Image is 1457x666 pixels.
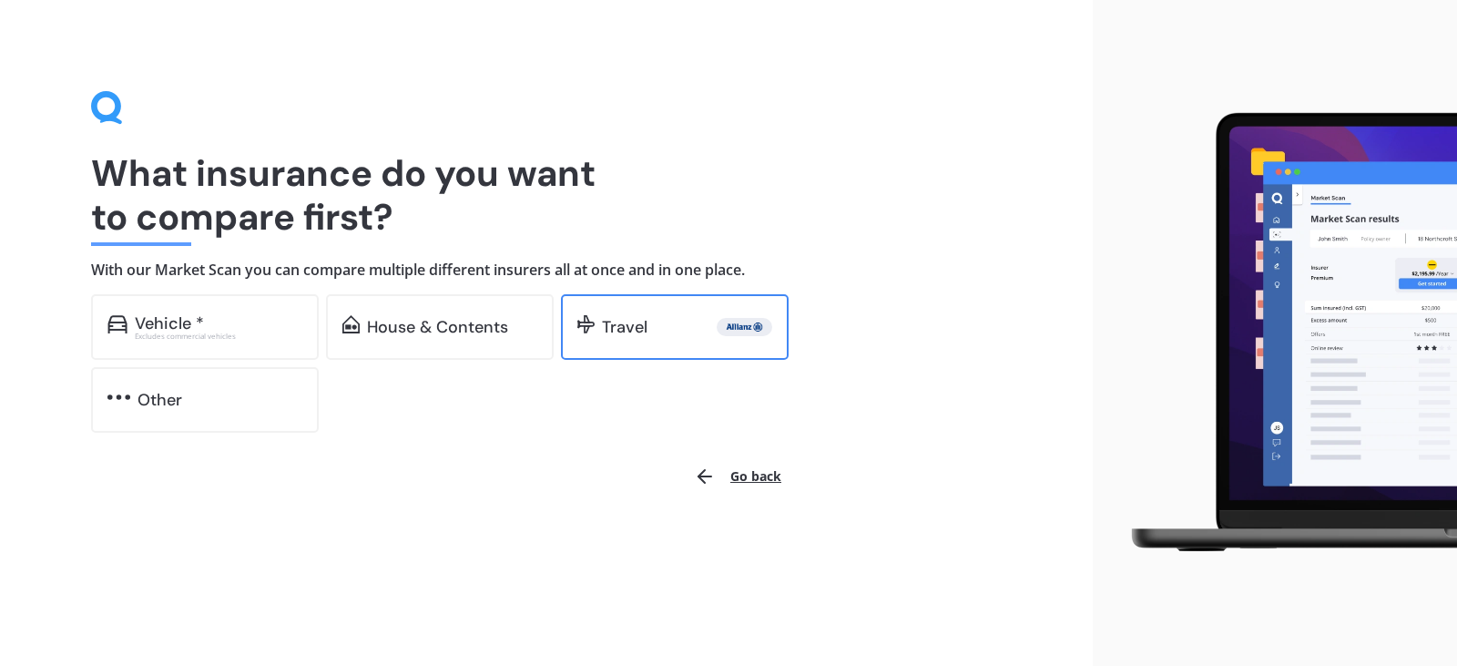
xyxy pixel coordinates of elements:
h4: With our Market Scan you can compare multiple different insurers all at once and in one place. [91,261,1002,280]
img: home-and-contents.b802091223b8502ef2dd.svg [342,315,360,333]
img: car.f15378c7a67c060ca3f3.svg [107,315,127,333]
button: Go back [683,455,792,498]
div: House & Contents [367,318,508,336]
div: Other [138,391,182,409]
img: travel.bdda8d6aa9c3f12c5fe2.svg [577,315,595,333]
div: Excludes commercial vehicles [135,333,302,340]
img: laptop.webp [1107,103,1457,562]
img: Allianz.webp [720,318,769,336]
div: Travel [602,318,647,336]
div: Vehicle * [135,314,204,333]
h1: What insurance do you want to compare first? [91,151,1002,239]
img: other.81dba5aafe580aa69f38.svg [107,388,130,406]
